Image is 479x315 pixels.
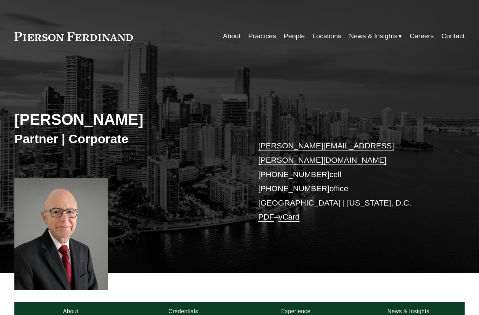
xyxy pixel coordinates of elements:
a: [PHONE_NUMBER] [258,170,329,179]
a: Locations [312,29,341,43]
p: cell office [GEOGRAPHIC_DATA] | [US_STATE], D.C. – [258,139,446,224]
h2: [PERSON_NAME] [14,110,239,129]
a: Practices [248,29,276,43]
a: [PHONE_NUMBER] [258,184,329,193]
a: Careers [410,29,434,43]
a: PDF [258,213,274,221]
a: People [284,29,305,43]
a: About [223,29,241,43]
a: [PERSON_NAME][EMAIL_ADDRESS][PERSON_NAME][DOMAIN_NAME] [258,141,394,165]
h3: Partner | Corporate [14,131,239,147]
span: News & Insights [349,30,397,42]
a: folder dropdown [349,29,402,43]
a: vCard [278,213,299,221]
a: Contact [441,29,465,43]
